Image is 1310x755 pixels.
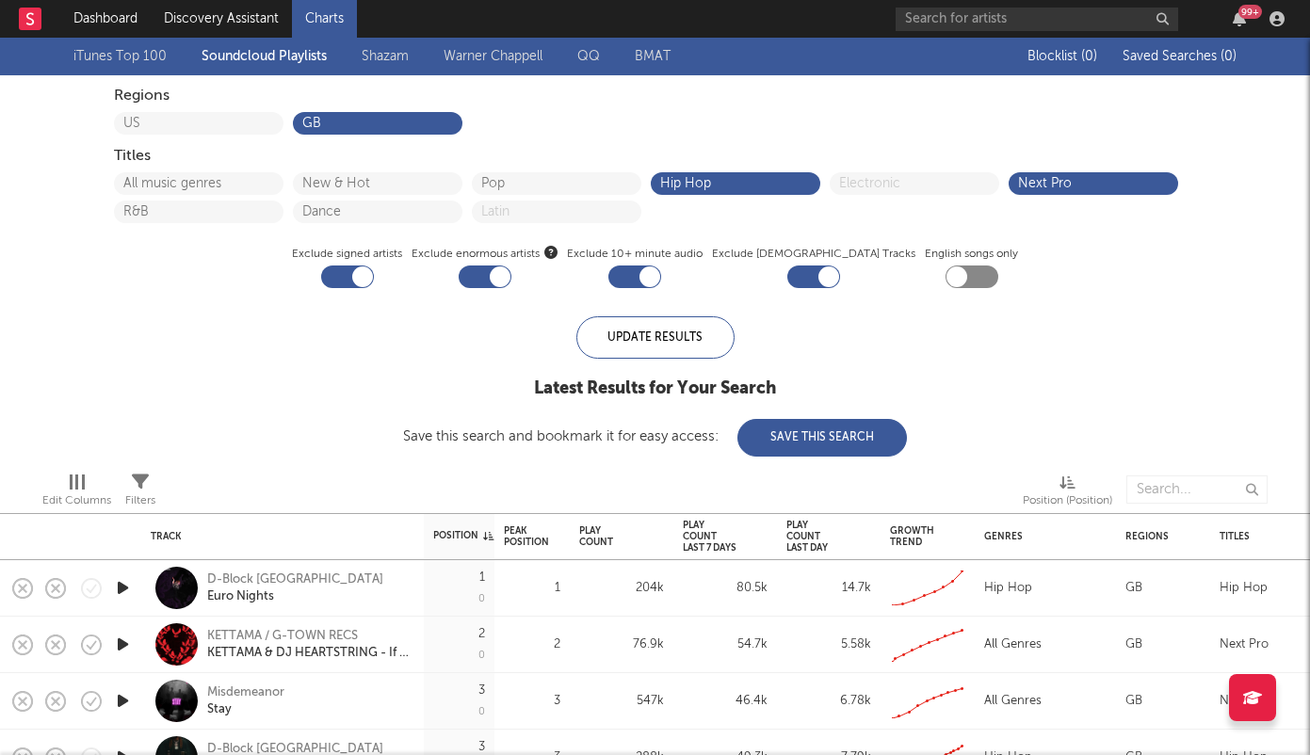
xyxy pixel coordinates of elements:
div: 99 + [1238,5,1262,19]
div: 1 [504,577,560,600]
div: 3 [478,684,485,697]
div: Latest Results for Your Search [403,377,907,400]
a: KETTAMA / G-TOWN RECSKETTAMA & DJ HEARTSTRING - If U Want My Heart Ft. KLP (Steel City Dance Discs) [207,628,410,662]
span: Saved Searches [1123,50,1237,63]
div: 6.78k [786,690,871,713]
div: Play Count Last 7 Days [683,520,739,554]
div: 54.7k [683,634,768,656]
div: Regions [114,85,1197,107]
div: 3 [478,741,485,753]
a: BMAT [635,45,671,68]
div: Track [151,531,405,542]
div: D-Block [GEOGRAPHIC_DATA] [207,571,383,588]
label: Exclude [DEMOGRAPHIC_DATA] Tracks [712,243,915,265]
div: 0 [478,707,485,717]
div: KETTAMA & DJ HEARTSTRING - If U Want My Heart Ft. KLP (Steel City Dance Discs) [207,645,410,662]
label: Exclude signed artists [292,243,402,265]
div: Save this search and bookmark it for easy access: [403,429,907,443]
button: Next Pro [1018,177,1169,190]
span: ( 0 ) [1221,50,1237,63]
div: Filters [125,490,155,512]
div: 2 [478,628,485,640]
button: US [123,117,274,130]
a: iTunes Top 100 [73,45,167,68]
div: Stay [207,701,284,718]
a: QQ [577,45,600,68]
span: Blocklist [1027,50,1097,63]
div: 76.9k [579,634,664,656]
div: All Genres [984,634,1042,656]
div: Update Results [576,316,735,359]
div: 204k [579,577,664,600]
button: All music genres [123,177,274,190]
div: 0 [478,594,485,604]
a: Warner Chappell [444,45,542,68]
div: Hip Hop [984,577,1032,600]
button: R&B [123,205,274,218]
div: 547k [579,690,664,713]
div: Genres [984,531,1097,542]
div: Titles [1220,531,1286,542]
input: Search for artists [896,8,1178,31]
div: Euro Nights [207,588,274,605]
input: Search... [1126,475,1268,504]
div: Growth Trend [890,525,937,548]
label: English songs only [925,243,1018,265]
button: New & Hot [302,177,453,190]
button: Saved Searches (0) [1117,49,1237,64]
div: GB [1125,634,1142,656]
label: Exclude 10+ minute audio [567,243,703,265]
a: MisdemeanorStay [207,684,284,718]
div: 0 [478,651,485,661]
div: GB [1125,577,1142,600]
div: Titles [114,145,1197,168]
div: 3 [504,690,560,713]
div: 5.58k [786,634,871,656]
button: Pop [481,177,632,190]
div: All Genres [984,690,1042,713]
div: Next Pro [1220,690,1269,713]
div: Position (Position) [1023,490,1112,512]
button: Dance [302,205,453,218]
div: KETTAMA / G-TOWN RECS [207,628,410,645]
div: 14.7k [786,577,871,600]
button: Latin [481,205,632,218]
div: Misdemeanor [207,684,284,701]
div: Position [433,530,493,541]
div: Edit Columns [42,466,111,521]
button: Hip Hop [660,177,811,190]
span: ( 0 ) [1081,50,1097,63]
div: Hip Hop [1220,577,1268,600]
div: 46.4k [683,690,768,713]
div: 2 [504,634,560,656]
div: Next Pro [1220,634,1269,656]
div: 80.5k [683,577,768,600]
div: Filters [125,466,155,521]
button: Exclude enormous artists [544,243,558,261]
div: Position (Position) [1023,466,1112,521]
button: Save This Search [737,419,907,457]
div: Regions [1125,531,1191,542]
div: Edit Columns [42,490,111,512]
a: Shazam [362,45,409,68]
div: 1 [479,571,485,584]
div: GB [1125,690,1142,713]
div: Peak Position [504,525,549,548]
div: Play Count Last Day [786,520,843,554]
span: Exclude enormous artists [412,243,558,265]
button: Electronic [839,177,990,190]
button: GB [302,117,453,130]
button: 99+ [1233,11,1246,26]
div: Play Count [579,525,636,548]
